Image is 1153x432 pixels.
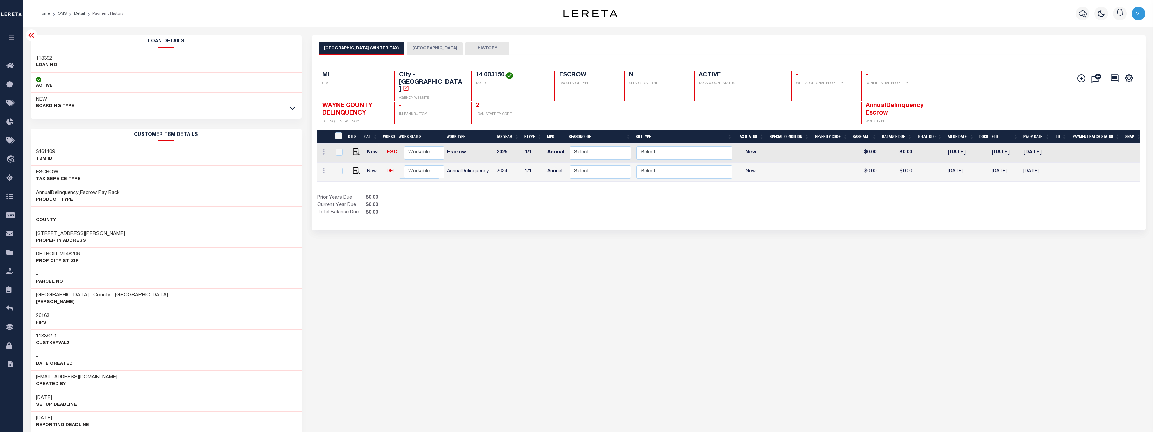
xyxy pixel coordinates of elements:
[36,149,55,156] h3: 3461409
[36,313,49,320] h3: 26163
[494,163,522,182] td: 2024
[1123,130,1144,144] th: SNAP: activate to sort column ascending
[522,130,544,144] th: RType: activate to sort column ascending
[494,130,522,144] th: Tax Year: activate to sort column ascending
[1021,130,1052,144] th: PWOP Date: activate to sort column ascending
[322,119,386,124] p: DELINQUENT AGENCY
[36,176,81,183] p: Tax Service Type
[317,202,364,209] td: Current Year Due
[407,42,463,55] button: [GEOGRAPHIC_DATA]
[36,299,168,306] p: [PERSON_NAME]
[36,210,56,217] h3: -
[915,130,945,144] th: Total DLQ: activate to sort column ascending
[36,169,81,176] h3: ESCROW
[36,354,73,361] h3: -
[36,156,55,162] p: TBM ID
[1021,144,1052,163] td: [DATE]
[345,130,362,144] th: DTLS
[36,96,74,103] h3: NEW
[317,130,331,144] th: &nbsp;&nbsp;&nbsp;&nbsp;&nbsp;&nbsp;&nbsp;&nbsp;&nbsp;&nbsp;
[380,130,396,144] th: WorkQ
[945,163,977,182] td: [DATE]
[399,112,463,117] p: IN BANKRUPTCY
[399,96,463,101] p: AGENCY WEBSITE
[699,71,783,79] h4: ACTIVE
[364,163,384,182] td: New
[36,103,74,110] p: BOARDING TYPE
[399,103,401,109] span: -
[545,144,567,163] td: Annual
[544,130,566,144] th: MPO
[866,81,929,86] p: CONFIDENTIAL PROPERTY
[989,163,1021,182] td: [DATE]
[866,72,868,78] span: -
[322,81,386,86] p: STATE
[322,103,372,116] span: WAYNE COUNTY DELINQUENCY
[566,130,633,144] th: ReasonCode: activate to sort column ascending
[879,144,915,163] td: $0.00
[444,144,494,163] td: Escrow
[850,144,879,163] td: $0.00
[36,340,69,347] p: CustKeyVal2
[39,12,50,16] a: Home
[735,144,767,163] td: New
[850,130,879,144] th: Base Amt: activate to sort column ascending
[36,292,168,299] h3: [GEOGRAPHIC_DATA] - County - [GEOGRAPHIC_DATA]
[362,130,380,144] th: CAL: activate to sort column ascending
[322,71,386,79] h4: MI
[36,251,80,258] h3: DETROIT MI 48206
[36,258,80,265] p: Prop City St Zip
[36,55,57,62] h3: 118392
[31,35,302,48] h2: Loan Details
[36,272,63,279] h3: -
[796,72,798,78] span: -
[476,71,546,79] h4: 14 003150.
[6,155,17,164] i: travel_explore
[36,395,77,402] h3: [DATE]
[1052,130,1069,144] th: LD: activate to sort column ascending
[36,333,69,340] h3: 118392-1
[699,81,783,86] p: TAX ACCOUNT STATUS
[58,12,67,16] a: OMS
[735,163,767,182] td: New
[444,130,494,144] th: Work Type
[796,81,853,86] p: WITH ADDITIONAL PROPERTY
[812,130,850,144] th: Severity Code: activate to sort column ascending
[977,130,989,144] th: Docs
[629,71,686,79] h4: N
[766,130,812,144] th: Special Condition: activate to sort column ascending
[735,130,766,144] th: Tax Status: activate to sort column ascending
[36,422,89,429] p: Reporting Deadline
[36,217,56,224] p: County
[545,163,567,182] td: Annual
[36,402,77,408] p: Setup Deadline
[74,12,85,16] a: Detail
[319,42,404,55] button: [GEOGRAPHIC_DATA] (WINTER TAX)
[866,103,924,116] span: AnnualDelinquency Escrow
[629,81,686,86] p: SERVICE OVERRIDE
[989,130,1021,144] th: ELD: activate to sort column ascending
[364,194,379,202] span: $0.00
[36,190,120,197] h3: AnnualDelinquency,Escrow Pay Back
[36,62,57,69] p: LOAN NO
[396,130,444,144] th: Work Status
[36,197,120,203] p: Product Type
[559,81,616,86] p: TAX SERVICE TYPE
[850,163,879,182] td: $0.00
[364,144,384,163] td: New
[317,194,364,202] td: Prior Years Due
[1021,163,1052,182] td: [DATE]
[522,163,545,182] td: 1/1
[31,129,302,141] h2: CUSTOMER TBM DETAILS
[494,144,522,163] td: 2025
[387,150,397,155] a: ESC
[36,381,117,388] p: Created By
[633,130,735,144] th: BillType: activate to sort column ascending
[36,320,49,326] p: FIPS
[364,202,379,209] span: $0.00
[399,71,463,94] h4: City - [GEOGRAPHIC_DATA]
[465,42,509,55] button: HISTORY
[317,209,364,217] td: Total Balance Due
[36,415,89,422] h3: [DATE]
[36,361,73,367] p: Date Created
